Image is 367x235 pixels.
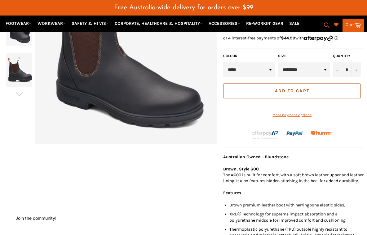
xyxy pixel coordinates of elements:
[223,190,241,196] strong: Features
[114,4,253,11] span: Free Australia-wide delivery for orders over $99
[286,125,303,142] img: paypal.png
[352,62,361,77] button: Increase item quantity by one
[229,202,364,208] li: Brown premium leather boot with herringbone elastic sides.
[333,53,361,59] label: Quantity
[278,53,330,59] label: Size
[223,53,275,59] label: COLOUR
[287,18,302,29] a: SALE
[251,130,279,139] img: Afterpay-Logo-on-dark-bg_large.png
[223,166,259,172] strong: Brown, Style 600
[69,18,111,29] a: SAFETY & HI VIS
[35,18,68,29] a: WORKWEAR
[311,131,332,135] img: Humm_core_logo_RGB-01_300x60px_small_195d8312-4386-4de7-b182-0ef9b6303a37.png
[275,88,309,93] span: Add to Cart
[223,154,289,160] strong: Australian Owned - Blundstone
[244,18,286,29] a: RE-WORKIN' GEAR
[343,19,364,32] a: Cart
[229,211,364,223] li: XRD® Technology for supreme impact absorption and a polyurethane midsole for improved comfort and...
[112,18,205,29] a: CORPORATE, HEALTHCARE & HOSPITALITY
[6,53,32,87] img: BLUNDSTONE 600 Elastic Sided Boot - Non Safety (Brown) - Workin Gear
[15,215,56,221] button: Join the community!
[223,112,361,118] a: More payment options
[333,62,342,77] button: Reduce item quantity by one
[223,166,364,196] p: The #600 is built for comfort, with a soft brown leather upper and leather lining. It also featur...
[3,18,34,29] a: FOOTWEAR
[206,18,243,29] a: ACCESSORIES
[223,84,361,98] button: Add to Cart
